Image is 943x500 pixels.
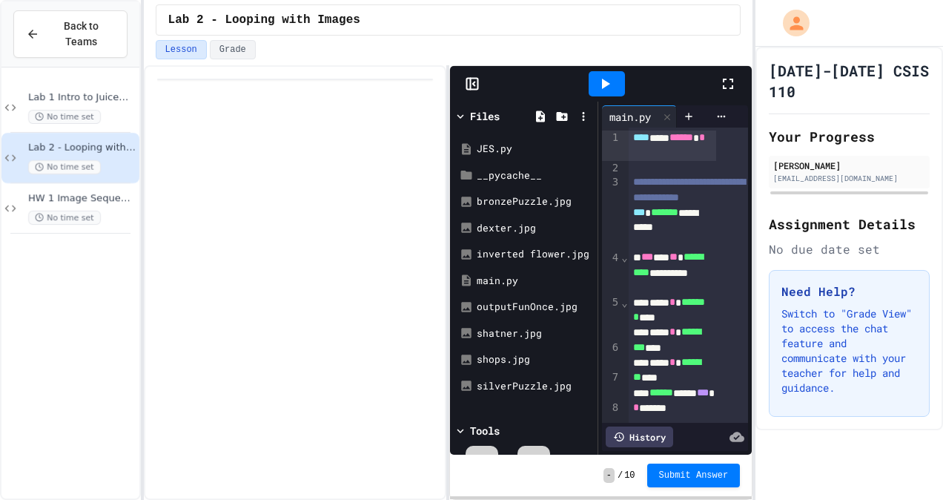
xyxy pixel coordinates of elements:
[767,6,813,40] div: My Account
[477,247,592,262] div: inverted flower.jpg
[781,283,917,300] h3: Need Help?
[781,306,917,395] p: Switch to "Grade View" to access the chat feature and communicate with your teacher for help and ...
[618,470,623,481] span: /
[621,297,628,309] span: Fold line
[606,427,673,447] div: History
[602,175,621,251] div: 3
[470,108,500,124] div: Files
[28,192,136,205] span: HW 1 Image Sequence Programming Project
[477,352,592,367] div: shops.jpg
[603,468,615,483] span: -
[602,401,621,431] div: 8
[28,160,101,174] span: No time set
[769,126,930,147] h2: Your Progress
[602,341,621,371] div: 6
[602,251,621,295] div: 4
[477,221,592,236] div: dexter.jpg
[28,211,101,225] span: No time set
[210,40,256,59] button: Grade
[28,91,136,104] span: Lab 1 Intro to Juicemind/Python
[773,173,925,184] div: [EMAIL_ADDRESS][DOMAIN_NAME]
[477,168,592,183] div: __pycache__
[28,142,136,154] span: Lab 2 - Looping with Images
[477,194,592,209] div: bronzePuzzle.jpg
[621,251,628,263] span: Fold line
[624,470,635,481] span: 10
[168,11,360,29] span: Lab 2 - Looping with Images
[477,274,592,289] div: main.py
[602,105,677,128] div: main.py
[769,60,930,102] h1: [DATE]-[DATE] CSIS 110
[470,423,500,438] div: Tools
[477,326,592,341] div: shatner.jpg
[156,40,207,59] button: Lesson
[602,131,621,161] div: 1
[48,19,115,50] span: Back to Teams
[602,370,621,401] div: 7
[477,379,592,394] div: silverPuzzle.jpg
[647,464,741,487] button: Submit Answer
[773,159,925,172] div: [PERSON_NAME]
[477,300,592,315] div: outputFunOnce.jpg
[659,470,729,481] span: Submit Answer
[13,10,128,58] button: Back to Teams
[28,110,101,124] span: No time set
[602,109,658,125] div: main.py
[477,142,592,157] div: JES.py
[602,295,621,340] div: 5
[602,161,621,176] div: 2
[769,240,930,258] div: No due date set
[769,214,930,234] h2: Assignment Details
